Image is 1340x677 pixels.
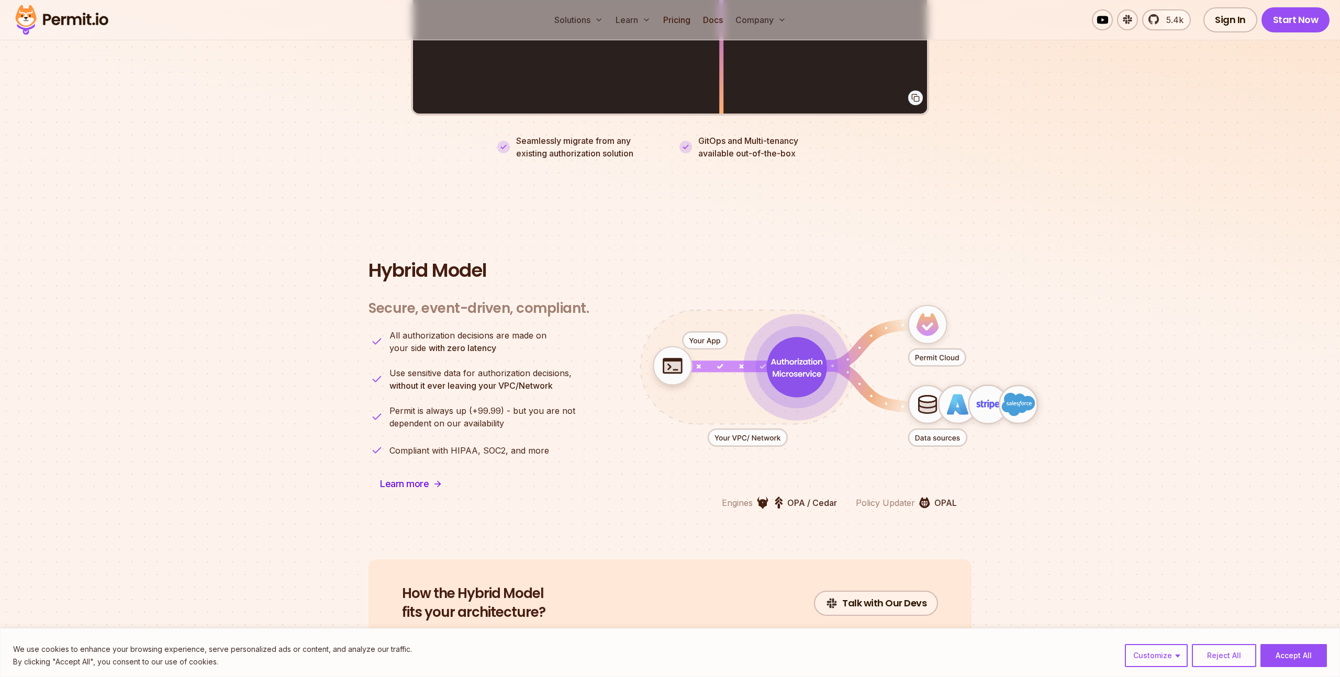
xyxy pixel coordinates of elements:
a: Talk with Our Devs [814,591,938,616]
span: Learn more [380,477,429,491]
p: your side [389,329,546,354]
a: Start Now [1261,7,1330,32]
span: Use sensitive data for authorization decisions, [389,367,572,379]
a: Sign In [1203,7,1257,32]
p: We use cookies to enhance your browsing experience, serve personalized ads or content, and analyz... [13,643,412,656]
p: OPA / Cedar [787,497,837,509]
button: Learn [611,9,655,30]
p: Engines [722,497,753,509]
button: Company [731,9,790,30]
h2: fits your architecture? [402,584,545,622]
span: 5.4k [1160,14,1183,26]
strong: without it ever leaving your VPC/Network [389,380,553,391]
p: dependent on our availability [389,404,575,430]
p: OPAL [934,497,957,509]
a: Pricing [659,9,695,30]
a: Docs [699,9,727,30]
strong: with zero latency [429,343,496,353]
img: Permit logo [10,2,113,38]
a: 5.4k [1142,9,1191,30]
p: Compliant with HIPAA, SOC2, and more [389,444,549,457]
div: animation [608,275,1070,477]
p: By clicking "Accept All", you consent to our use of cookies. [13,656,412,668]
button: Solutions [550,9,607,30]
button: Customize [1125,644,1188,667]
a: Learn more [368,471,454,497]
h3: Secure, event-driven, compliant. [368,300,589,317]
p: GitOps and Multi-tenancy available out-of-the-box [698,134,798,160]
p: Policy Updater [856,497,915,509]
button: Reject All [1192,644,1256,667]
span: Permit is always up (+99.99) - but you are not [389,404,575,417]
span: How the Hybrid Model [402,584,545,603]
p: Seamlessly migrate from any existing authorization solution [516,134,661,160]
span: All authorization decisions are made on [389,329,546,342]
button: Accept All [1260,644,1327,667]
h2: Hybrid Model [368,260,971,281]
